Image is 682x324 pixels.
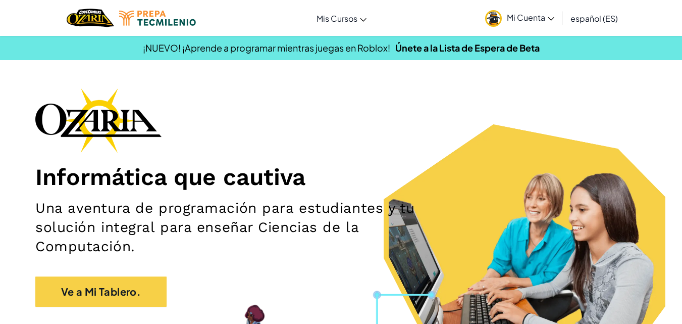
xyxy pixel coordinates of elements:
span: Mis Cursos [317,13,357,24]
a: Ozaria by CodeCombat logo [67,8,114,28]
img: Tecmilenio logo [119,11,196,26]
a: Mis Cursos [311,5,372,32]
span: Mi Cuenta [507,12,554,23]
img: Home [67,8,114,28]
h1: Informática que cautiva [35,163,647,191]
img: Ozaria branding logo [35,88,162,153]
a: Ve a Mi Tablero. [35,276,167,307]
a: Únete a la Lista de Espera de Beta [395,42,540,54]
span: ¡NUEVO! ¡Aprende a programar mientras juegas en Roblox! [143,42,390,54]
a: Mi Cuenta [480,2,559,34]
span: español (ES) [570,13,618,24]
a: español (ES) [565,5,623,32]
h2: Una aventura de programación para estudiantes y tu solución integral para enseñar Ciencias de la ... [35,199,445,256]
img: avatar [485,10,502,27]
